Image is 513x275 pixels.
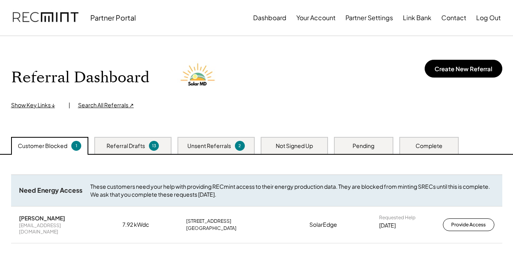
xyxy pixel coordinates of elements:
div: Show Key Links ↓ [11,101,61,109]
button: Log Out [476,10,501,26]
div: 7.92 kWdc [122,221,162,229]
div: [PERSON_NAME] [19,214,90,222]
button: Your Account [296,10,336,26]
button: Dashboard [253,10,286,26]
div: [DATE] [379,222,396,229]
div: Pending [353,142,374,150]
div: [GEOGRAPHIC_DATA] [186,225,285,231]
button: Contact [441,10,466,26]
div: 13 [150,143,158,149]
div: Complete [416,142,442,150]
img: Solar%20MD%20LOgo.png [177,56,221,99]
div: Partner Portal [90,13,136,22]
div: [STREET_ADDRESS] [186,218,285,224]
div: 1 [72,143,80,149]
div: SolarEdge [309,221,355,229]
button: Link Bank [403,10,431,26]
button: Provide Access [443,218,494,231]
button: Partner Settings [345,10,393,26]
div: [EMAIL_ADDRESS][DOMAIN_NAME] [19,222,98,235]
div: These customers need your help with providing RECmint access to their energy production data. The... [90,183,494,198]
div: Not Signed Up [276,142,313,150]
img: recmint-logotype%403x.png [13,4,78,31]
div: Referral Drafts [107,142,145,150]
div: Requested Help [379,214,416,221]
div: Search All Referrals ↗ [78,101,134,109]
div: Customer Blocked [18,142,67,150]
div: Need Energy Access [19,186,82,195]
div: 2 [236,143,244,149]
div: | [69,101,70,109]
button: Create New Referral [425,60,502,78]
div: Unsent Referrals [187,142,231,150]
h1: Referral Dashboard [11,68,149,87]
